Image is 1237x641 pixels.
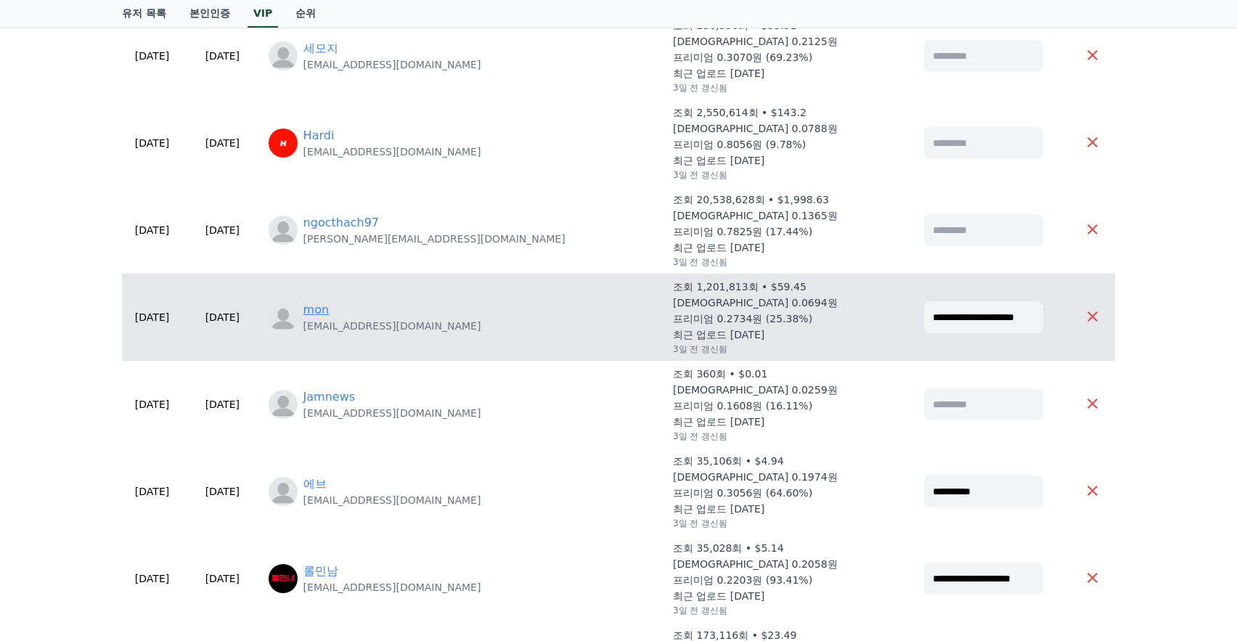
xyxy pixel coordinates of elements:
p: 프리미엄 0.8056원 (9.78%) [673,137,806,152]
td: [DATE] [122,448,182,535]
p: 조회 35,106회 • $4.94 [673,454,784,468]
p: 조회 20,538,628회 • $1,998.63 [673,192,829,207]
img: https://cdn.creward.net/profile/user/profile_blank.webp [269,477,298,506]
a: mon [303,301,330,319]
p: [EMAIL_ADDRESS][DOMAIN_NAME] [303,57,481,72]
td: [DATE] [122,361,182,448]
p: 프리미엄 0.1608원 (16.11%) [673,399,812,413]
p: [EMAIL_ADDRESS][DOMAIN_NAME] [303,580,481,595]
p: 최근 업로드 [DATE] [673,589,764,603]
td: [DATE] [182,187,263,274]
span: Messages [121,483,163,494]
a: Settings [187,460,279,497]
span: Settings [215,482,250,494]
td: [DATE] [182,361,263,448]
p: 최근 업로드 [DATE] [673,415,764,429]
a: ngocthach97 [303,214,379,232]
span: Home [37,482,62,494]
td: [DATE] [122,274,182,361]
p: 최근 업로드 [DATE] [673,502,764,516]
p: [DEMOGRAPHIC_DATA] 0.2125원 [673,34,838,49]
p: [EMAIL_ADDRESS][DOMAIN_NAME] [303,319,481,333]
img: https://lh3.googleusercontent.com/a/ACg8ocK6o0fCofFZMXaD0tWOdyBbmJ3D8oleYyj4Nkd9g64qlagD_Ss=s96-c [269,128,298,158]
img: https://lh3.googleusercontent.com/a/ACg8ocIRkcOePDkb8G556KPr_g5gDUzm96TACHS6QOMRMdmg6EqxY2Y=s96-c [269,564,298,593]
td: [DATE] [182,535,263,622]
a: 세모지 [303,40,338,57]
p: [EMAIL_ADDRESS][DOMAIN_NAME] [303,144,481,159]
td: [DATE] [122,187,182,274]
img: profile_blank.webp [269,303,298,332]
p: 최근 업로드 [DATE] [673,153,764,168]
p: 3일 전 갱신됨 [673,430,727,442]
td: [DATE] [122,535,182,622]
a: Messages [96,460,187,497]
p: 3일 전 갱신됨 [673,605,727,616]
p: 3일 전 갱신됨 [673,169,727,181]
p: 3일 전 갱신됨 [673,343,727,355]
a: 에브 [303,475,327,493]
p: [DEMOGRAPHIC_DATA] 0.1365원 [673,208,838,223]
p: 프리미엄 0.3070원 (69.23%) [673,50,812,65]
td: [DATE] [182,274,263,361]
td: [DATE] [122,99,182,187]
p: 조회 1,201,813회 • $59.45 [673,279,807,294]
td: [DATE] [182,12,263,99]
p: [DEMOGRAPHIC_DATA] 0.0694원 [673,295,838,310]
p: [DEMOGRAPHIC_DATA] 0.0788원 [673,121,838,136]
p: 조회 360회 • $0.01 [673,367,767,381]
p: 조회 35,028회 • $5.14 [673,541,784,555]
p: [PERSON_NAME][EMAIL_ADDRESS][DOMAIN_NAME] [303,232,566,246]
p: 3일 전 갱신됨 [673,518,727,529]
a: Home [4,460,96,497]
p: [EMAIL_ADDRESS][DOMAIN_NAME] [303,406,481,420]
a: Hardi [303,127,335,144]
p: 최근 업로드 [DATE] [673,240,764,255]
p: [DEMOGRAPHIC_DATA] 0.0259원 [673,383,838,397]
p: 3일 전 갱신됨 [673,82,727,94]
p: [DEMOGRAPHIC_DATA] 0.2058원 [673,557,838,571]
img: profile_blank.webp [269,390,298,419]
p: 프리미엄 0.7825원 (17.44%) [673,224,812,239]
a: 롤민남 [303,563,338,580]
p: 조회 2,550,614회 • $143.2 [673,105,807,120]
p: 프리미엄 0.3056원 (64.60%) [673,486,812,500]
p: [EMAIL_ADDRESS][DOMAIN_NAME] [303,493,481,507]
td: [DATE] [182,99,263,187]
p: 프리미엄 0.2734원 (25.38%) [673,311,812,326]
p: 최근 업로드 [DATE] [673,327,764,342]
td: [DATE] [122,12,182,99]
p: 최근 업로드 [DATE] [673,66,764,81]
img: profile_blank.webp [269,41,298,70]
td: [DATE] [182,448,263,535]
img: profile_blank.webp [269,216,298,245]
p: [DEMOGRAPHIC_DATA] 0.1974원 [673,470,838,484]
p: 프리미엄 0.2203원 (93.41%) [673,573,812,587]
p: 3일 전 갱신됨 [673,256,727,268]
a: Jamnews [303,388,356,406]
